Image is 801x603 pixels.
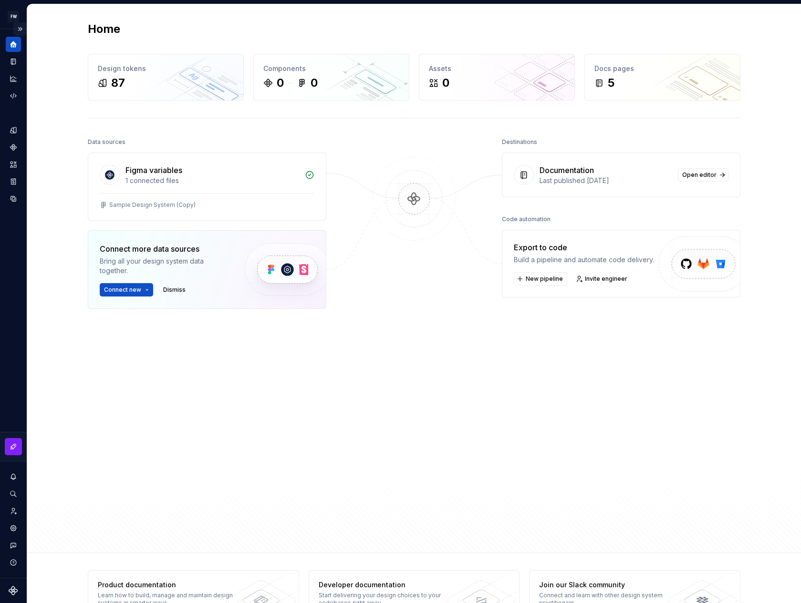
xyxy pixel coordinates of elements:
div: Product documentation [98,580,237,590]
div: Documentation [540,164,594,176]
a: Data sources [6,191,21,206]
a: Design tokens [6,123,21,138]
a: Components00 [253,54,409,101]
div: FW [8,11,19,22]
a: Invite team [6,503,21,519]
div: Bring all your design system data together. [100,256,229,276]
button: Contact support [6,538,21,553]
a: Settings [6,521,21,536]
a: Docs pages5 [584,54,740,101]
div: Build a pipeline and automate code delivery. [514,255,654,265]
a: Analytics [6,71,21,86]
svg: Supernova Logo [9,586,18,595]
div: 1 connected files [125,176,299,185]
h2: Home [88,21,120,37]
a: Documentation [6,54,21,69]
a: Open editor [678,168,728,182]
a: Code automation [6,88,21,103]
div: Last published [DATE] [540,176,672,185]
div: 5 [608,75,614,91]
div: Data sources [88,135,125,149]
div: Sample Design System (Copy) [109,201,196,209]
span: New pipeline [526,275,563,283]
a: Components [6,140,21,155]
a: Design tokens87 [88,54,244,101]
a: Home [6,37,21,52]
div: 0 [277,75,284,91]
a: Assets [6,157,21,172]
div: Destinations [502,135,537,149]
div: Code automation [502,213,551,226]
a: Figma variables1 connected filesSample Design System (Copy) [88,153,326,221]
div: Developer documentation [319,580,458,590]
a: Invite engineer [573,272,632,286]
button: FW [2,6,25,27]
button: Connect new [100,283,153,296]
button: Search ⌘K [6,486,21,501]
span: Invite engineer [585,275,627,283]
span: Open editor [682,171,717,179]
div: 0 [311,75,318,91]
div: Assets [429,64,565,73]
div: Docs pages [594,64,730,73]
span: Connect new [104,286,141,294]
span: Dismiss [163,286,186,294]
div: 0 [442,75,449,91]
div: Design tokens [98,64,234,73]
button: Expand sidebar [13,22,27,36]
button: Notifications [6,469,21,484]
div: Components [263,64,399,73]
a: Storybook stories [6,174,21,189]
div: Connect more data sources [100,243,229,255]
button: Dismiss [159,283,190,296]
div: Join our Slack community [539,580,678,590]
a: Assets0 [419,54,575,101]
button: New pipeline [514,272,567,286]
div: 87 [111,75,125,91]
div: Figma variables [125,164,182,176]
div: Export to code [514,242,654,253]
